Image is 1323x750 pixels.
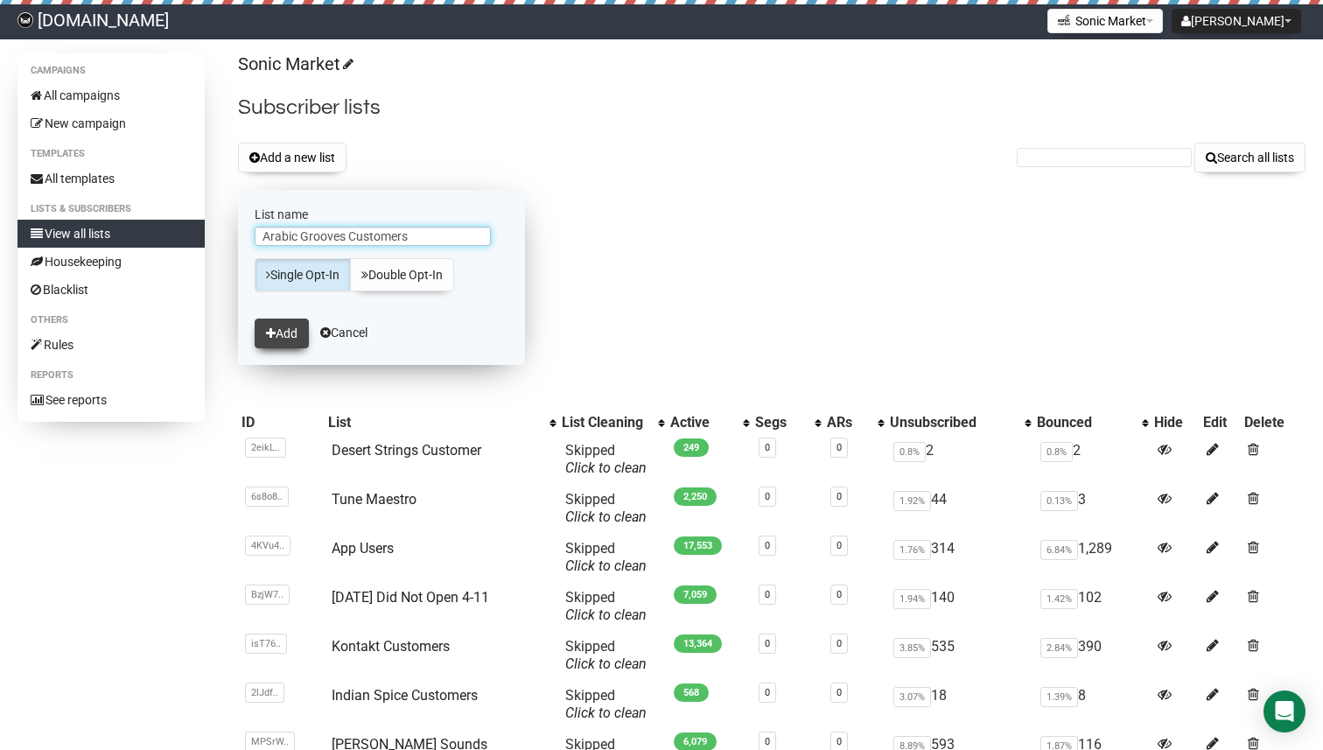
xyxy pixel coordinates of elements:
a: 0 [836,442,842,453]
a: 0 [836,687,842,698]
span: 249 [674,438,709,457]
td: 314 [886,533,1033,582]
div: Active [670,414,734,431]
th: Bounced: No sort applied, activate to apply an ascending sort [1033,410,1151,435]
td: 1,289 [1033,533,1151,582]
li: Campaigns [17,60,205,81]
a: 0 [765,638,770,649]
th: ARs: No sort applied, activate to apply an ascending sort [823,410,886,435]
a: Click to clean [565,704,647,721]
a: Blacklist [17,276,205,304]
a: 0 [836,638,842,649]
span: Skipped [565,638,647,672]
a: 0 [836,736,842,747]
button: Add [255,319,309,348]
td: 535 [886,631,1033,680]
a: Desert Strings Customer [332,442,481,459]
div: Edit [1203,414,1238,431]
img: ce2cc6a3dca65a6fb331999af5db0c0f [17,12,33,28]
a: 0 [765,736,770,747]
th: Segs: No sort applied, activate to apply an ascending sort [752,410,823,435]
td: 2 [1033,435,1151,484]
span: Skipped [565,491,647,525]
a: 0 [765,442,770,453]
button: Search all lists [1194,143,1305,172]
td: 3 [1033,484,1151,533]
a: New campaign [17,109,205,137]
span: 2.84% [1040,638,1078,658]
span: Skipped [565,540,647,574]
a: Click to clean [565,508,647,525]
td: 102 [1033,582,1151,631]
a: All campaigns [17,81,205,109]
span: 1.92% [893,491,931,511]
div: Bounced [1037,414,1133,431]
img: 3.png [1057,13,1071,27]
span: 1.76% [893,540,931,560]
a: Rules [17,331,205,359]
a: [DATE] Did Not Open 4-11 [332,589,489,606]
span: 3.85% [893,638,931,658]
th: Unsubscribed: No sort applied, activate to apply an ascending sort [886,410,1033,435]
span: 7,059 [674,585,717,604]
span: 1.42% [1040,589,1078,609]
div: ARs [827,414,869,431]
a: 0 [836,589,842,600]
a: Housekeeping [17,248,205,276]
td: 18 [886,680,1033,729]
th: ID: No sort applied, sorting is disabled [238,410,325,435]
a: Single Opt-In [255,258,351,291]
span: 0.13% [1040,491,1078,511]
li: Templates [17,144,205,165]
a: Kontakt Customers [332,638,450,655]
button: Sonic Market [1047,9,1163,33]
span: Skipped [565,589,647,623]
span: 0.8% [893,442,926,462]
div: List Cleaning [562,414,649,431]
th: List: No sort applied, activate to apply an ascending sort [325,410,558,435]
a: All templates [17,165,205,193]
span: Skipped [565,687,647,721]
span: 2eikL.. [245,438,286,458]
a: 0 [765,589,770,600]
span: 13,364 [674,634,722,653]
span: 6.84% [1040,540,1078,560]
span: isT76.. [245,634,287,654]
span: Skipped [565,442,647,476]
li: Others [17,310,205,331]
span: BzjW7.. [245,585,290,605]
span: 17,553 [674,536,722,555]
a: View all lists [17,220,205,248]
a: Double Opt-In [350,258,454,291]
th: Active: No sort applied, activate to apply an ascending sort [667,410,752,435]
span: 6s8o8.. [245,487,289,507]
span: 3.07% [893,687,931,707]
a: 0 [836,491,842,502]
a: Click to clean [565,606,647,623]
span: 2lJdf.. [245,683,284,703]
button: [PERSON_NAME] [1172,9,1301,33]
h2: Subscriber lists [238,92,1305,123]
th: Hide: No sort applied, sorting is disabled [1151,410,1200,435]
span: 1.39% [1040,687,1078,707]
span: 568 [674,683,709,702]
td: 140 [886,582,1033,631]
a: Click to clean [565,459,647,476]
a: Click to clean [565,557,647,574]
a: Indian Spice Customers [332,687,478,704]
td: 8 [1033,680,1151,729]
a: 0 [765,491,770,502]
a: Click to clean [565,655,647,672]
th: List Cleaning: No sort applied, activate to apply an ascending sort [558,410,667,435]
li: Reports [17,365,205,386]
span: 4KVu4.. [245,536,290,556]
a: 0 [836,540,842,551]
th: Edit: No sort applied, sorting is disabled [1200,410,1242,435]
td: 390 [1033,631,1151,680]
th: Delete: No sort applied, sorting is disabled [1241,410,1305,435]
a: Tune Maestro [332,491,416,508]
a: 0 [765,687,770,698]
li: Lists & subscribers [17,199,205,220]
span: 1.94% [893,589,931,609]
td: 44 [886,484,1033,533]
